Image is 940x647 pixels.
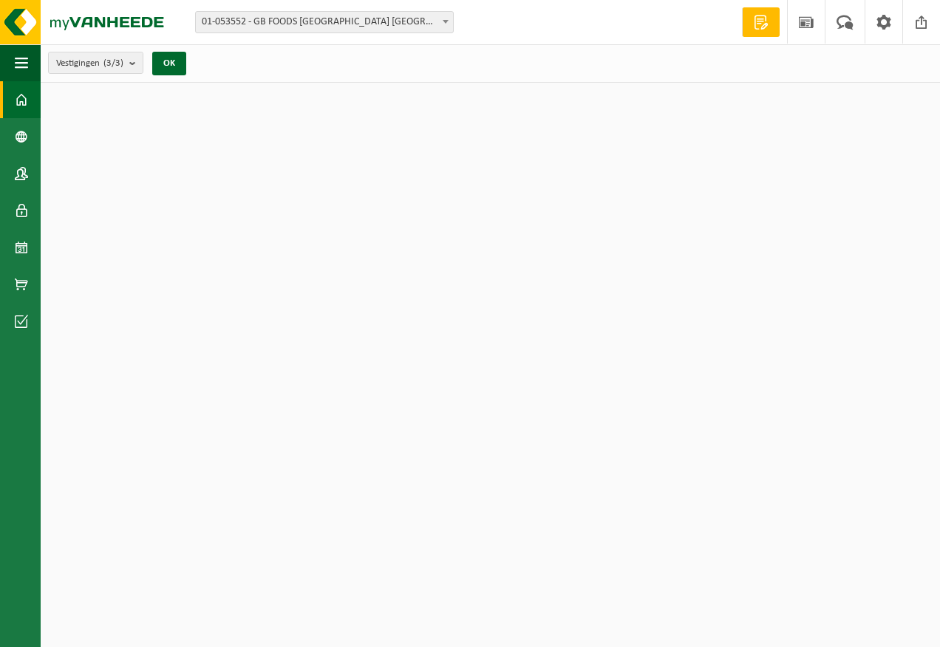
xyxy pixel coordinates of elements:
span: 01-053552 - GB FOODS BELGIUM NV - PUURS-SINT-AMANDS [196,12,453,32]
span: Vestigingen [56,52,123,75]
count: (3/3) [103,58,123,68]
button: Vestigingen(3/3) [48,52,143,74]
span: 01-053552 - GB FOODS BELGIUM NV - PUURS-SINT-AMANDS [195,11,454,33]
button: OK [152,52,186,75]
